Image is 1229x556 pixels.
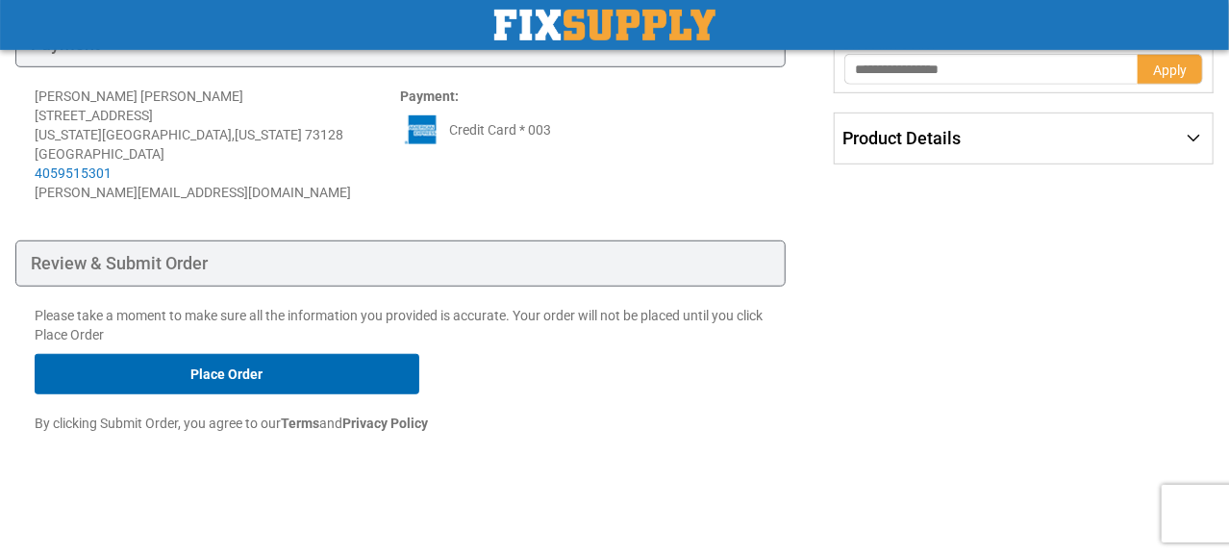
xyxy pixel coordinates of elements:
span: [US_STATE] [235,127,302,142]
img: Fix Industrial Supply [494,10,715,40]
img: ae.png [400,115,444,144]
p: By clicking Submit Order, you agree to our and [35,414,766,433]
div: Credit Card * 003 [400,115,765,144]
strong: Terms [281,416,319,431]
button: Place Order [35,354,419,394]
span: Apply [1153,63,1187,78]
a: store logo [494,10,715,40]
span: Payment [400,88,455,104]
a: 4059515301 [35,165,112,181]
p: Please take a moment to make sure all the information you provided is accurate. Your order will n... [35,306,766,344]
span: [PERSON_NAME][EMAIL_ADDRESS][DOMAIN_NAME] [35,185,351,200]
strong: Privacy Policy [342,416,428,431]
span: Product Details [843,128,962,148]
div: [PERSON_NAME] [PERSON_NAME] [STREET_ADDRESS] [US_STATE][GEOGRAPHIC_DATA] , 73128 [GEOGRAPHIC_DATA] [35,87,400,183]
strong: : [400,88,459,104]
div: Review & Submit Order [15,240,786,287]
button: Apply [1138,54,1203,85]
